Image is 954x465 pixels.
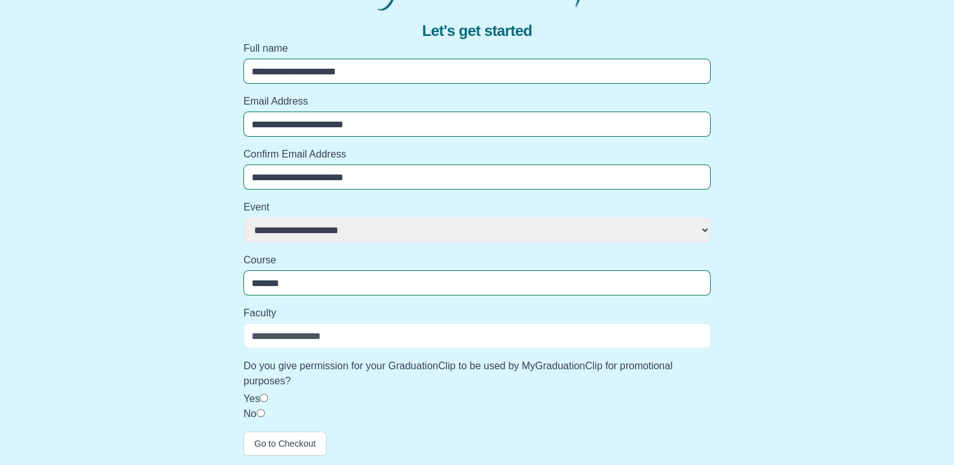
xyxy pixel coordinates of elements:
[243,41,711,56] label: Full name
[243,359,711,389] label: Do you give permission for your GraduationClip to be used by MyGraduationClip for promotional pur...
[243,432,326,456] button: Go to Checkout
[243,306,711,321] label: Faculty
[243,94,711,109] label: Email Address
[243,200,711,215] label: Event
[422,21,532,41] span: Let's get started
[243,408,256,419] label: No
[243,147,711,162] label: Confirm Email Address
[243,253,711,268] label: Course
[243,393,260,404] label: Yes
